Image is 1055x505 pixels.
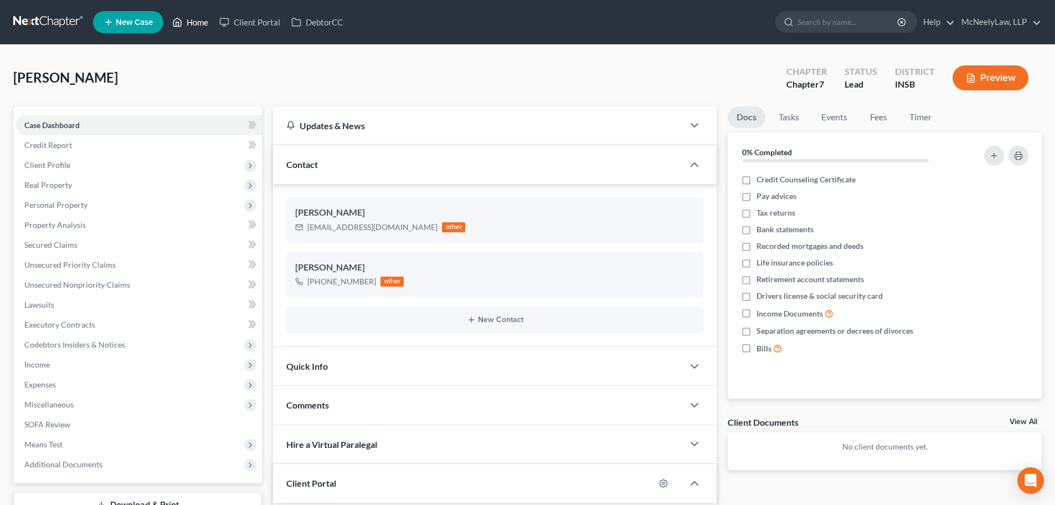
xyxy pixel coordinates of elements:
[797,12,899,32] input: Search by name...
[16,415,262,435] a: SOFA Review
[24,140,72,150] span: Credit Report
[16,235,262,255] a: Secured Claims
[728,106,765,128] a: Docs
[286,120,670,131] div: Updates & News
[24,260,116,269] span: Unsecured Priority Claims
[24,300,54,309] span: Lawsuits
[286,478,336,488] span: Client Portal
[756,207,795,218] span: Tax returns
[770,106,808,128] a: Tasks
[900,106,940,128] a: Timer
[812,106,856,128] a: Events
[307,222,438,233] div: [EMAIL_ADDRESS][DOMAIN_NAME]
[286,12,348,32] a: DebtorCC
[861,106,896,128] a: Fees
[16,135,262,155] a: Credit Report
[24,240,78,249] span: Secured Claims
[295,261,694,274] div: [PERSON_NAME]
[16,295,262,315] a: Lawsuits
[895,65,935,78] div: District
[24,120,80,130] span: Case Dashboard
[295,206,694,220] div: [PERSON_NAME]
[286,439,377,450] span: Hire a Virtual Paralegal
[756,191,796,202] span: Pay advices
[756,257,833,268] span: Life insurance policies
[167,12,214,32] a: Home
[16,315,262,335] a: Executory Contracts
[918,12,955,32] a: Help
[728,416,799,428] div: Client Documents
[24,400,74,409] span: Miscellaneous
[286,361,328,371] span: Quick Info
[24,420,70,429] span: SOFA Review
[756,343,771,354] span: Bills
[116,18,153,27] span: New Case
[295,315,694,324] button: New Contact
[24,220,86,229] span: Property Analysis
[756,174,856,185] span: Credit Counseling Certificate
[786,65,827,78] div: Chapter
[13,69,118,85] span: [PERSON_NAME]
[24,160,70,170] span: Client Profile
[24,200,88,210] span: Personal Property
[442,222,465,232] div: other
[742,147,792,157] strong: 0% Completed
[24,360,50,369] span: Income
[16,215,262,235] a: Property Analysis
[16,255,262,275] a: Unsecured Priority Claims
[845,65,877,78] div: Status
[286,159,318,170] span: Contact
[756,274,864,285] span: Retirement account statements
[307,276,376,287] div: [PHONE_NUMBER]
[16,275,262,295] a: Unsecured Nonpriority Claims
[956,12,1041,32] a: McNeelyLaw, LLP
[286,400,329,410] span: Comments
[214,12,286,32] a: Client Portal
[845,78,877,91] div: Lead
[756,325,913,336] span: Separation agreements or decrees of divorces
[756,308,823,319] span: Income Documents
[1010,418,1037,426] a: View All
[756,290,883,302] span: Drivers license & social security card
[756,224,814,235] span: Bank statements
[380,277,404,287] div: other
[24,440,63,449] span: Means Test
[953,65,1028,90] button: Preview
[24,180,72,190] span: Real Property
[16,115,262,135] a: Case Dashboard
[24,380,56,389] span: Expenses
[819,79,824,89] span: 7
[895,78,935,91] div: INSB
[24,340,125,349] span: Codebtors Insiders & Notices
[24,460,102,469] span: Additional Documents
[756,241,863,252] span: Recorded mortgages and deeds
[24,320,95,329] span: Executory Contracts
[24,280,130,289] span: Unsecured Nonpriority Claims
[786,78,827,91] div: Chapter
[1017,467,1044,494] div: Open Intercom Messenger
[737,441,1033,452] p: No client documents yet.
